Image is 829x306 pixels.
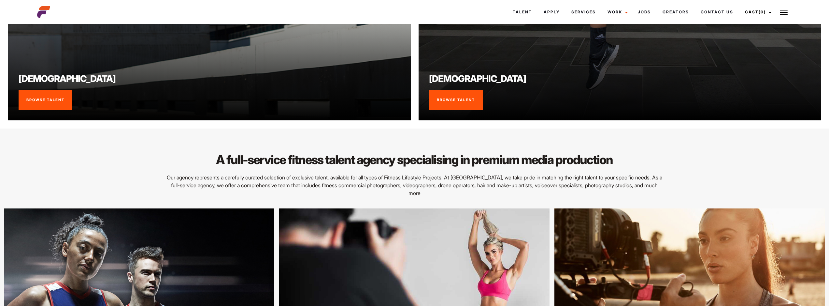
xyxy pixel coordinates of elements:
a: Browse Talent [19,90,72,110]
a: Work [602,3,632,21]
a: Services [565,3,602,21]
a: Apply [538,3,565,21]
p: Our agency represents a carefully curated selection of exclusive talent, available for all types ... [166,174,662,197]
h2: A full-service fitness talent agency specialising in premium media production [166,151,662,168]
h3: [DEMOGRAPHIC_DATA] [429,72,811,85]
a: Jobs [632,3,657,21]
span: (0) [759,9,766,14]
h3: [DEMOGRAPHIC_DATA] [19,72,400,85]
a: Cast(0) [739,3,776,21]
a: Contact Us [695,3,739,21]
a: Browse Talent [429,90,483,110]
a: Creators [657,3,695,21]
a: Talent [507,3,538,21]
img: cropped-aefm-brand-fav-22-square.png [37,6,50,19]
img: Burger icon [780,8,788,16]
